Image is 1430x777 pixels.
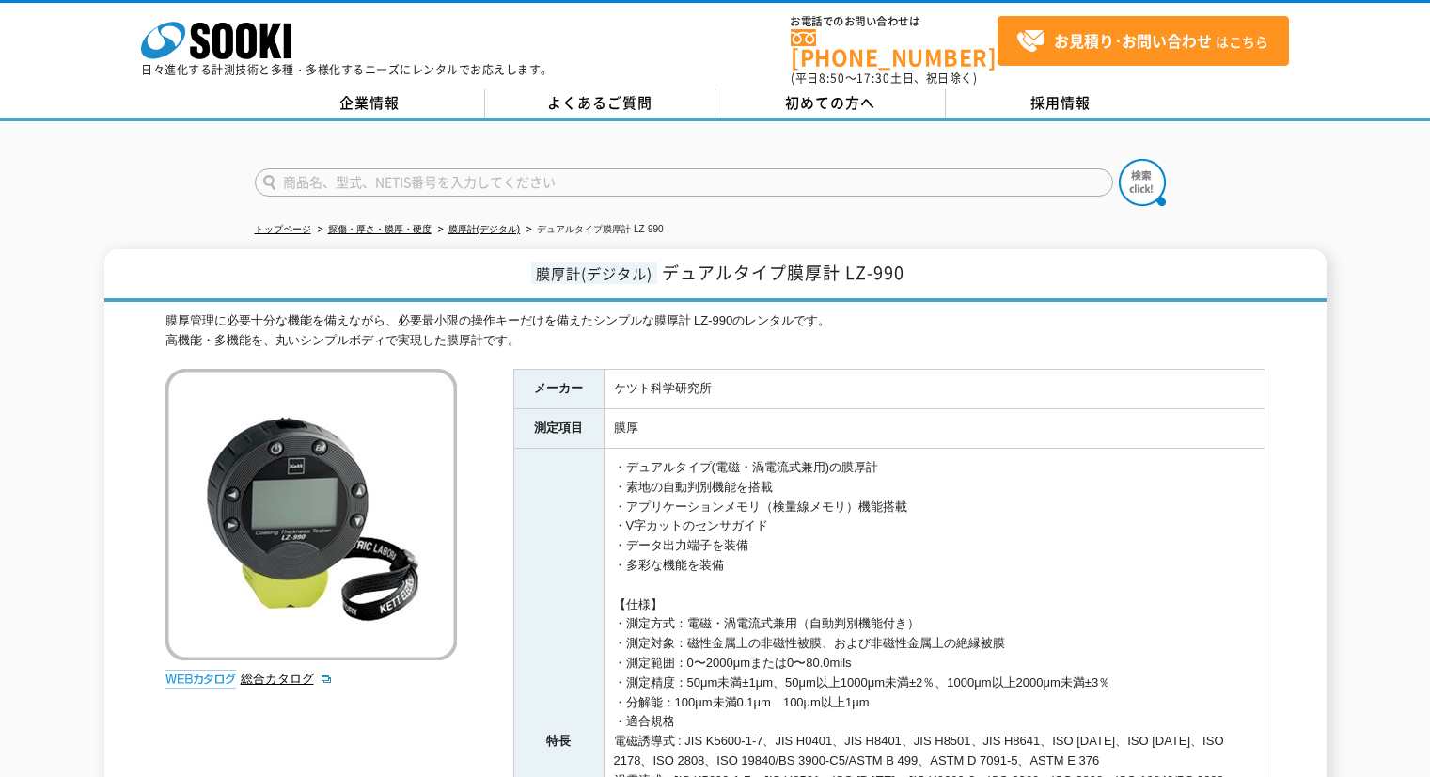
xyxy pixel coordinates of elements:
[604,409,1265,449] td: 膜厚
[485,89,715,118] a: よくあるご質問
[946,89,1176,118] a: 採用情報
[1119,159,1166,206] img: btn_search.png
[791,29,998,68] a: [PHONE_NUMBER]
[328,224,432,234] a: 探傷・厚さ・膜厚・硬度
[604,370,1265,409] td: ケツト科学研究所
[998,16,1289,66] a: お見積り･お問い合わせはこちら
[448,224,521,234] a: 膜厚計(デジタル)
[255,89,485,118] a: 企業情報
[255,168,1113,197] input: 商品名、型式、NETIS番号を入力してください
[513,370,604,409] th: メーカー
[255,224,311,234] a: トップページ
[165,670,236,689] img: webカタログ
[662,260,904,285] span: デュアルタイプ膜厚計 LZ-990
[513,409,604,449] th: 測定項目
[1016,27,1268,55] span: はこちら
[715,89,946,118] a: 初めての方へ
[856,70,890,87] span: 17:30
[1054,29,1212,52] strong: お見積り･お問い合わせ
[791,16,998,27] span: お電話でのお問い合わせは
[165,311,1265,351] div: 膜厚管理に必要十分な機能を備えながら、必要最小限の操作キーだけを備えたシンプルな膜厚計 LZ-990のレンタルです。 高機能・多機能を、丸いシンプルボディで実現した膜厚計です。
[141,64,553,75] p: 日々進化する計測技術と多種・多様化するニーズにレンタルでお応えします。
[531,262,657,284] span: 膜厚計(デジタル)
[165,369,457,660] img: デュアルタイプ膜厚計 LZ-990
[523,220,663,240] li: デュアルタイプ膜厚計 LZ-990
[819,70,845,87] span: 8:50
[241,672,333,686] a: 総合カタログ
[791,70,977,87] span: (平日 ～ 土日、祝日除く)
[785,92,875,113] span: 初めての方へ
